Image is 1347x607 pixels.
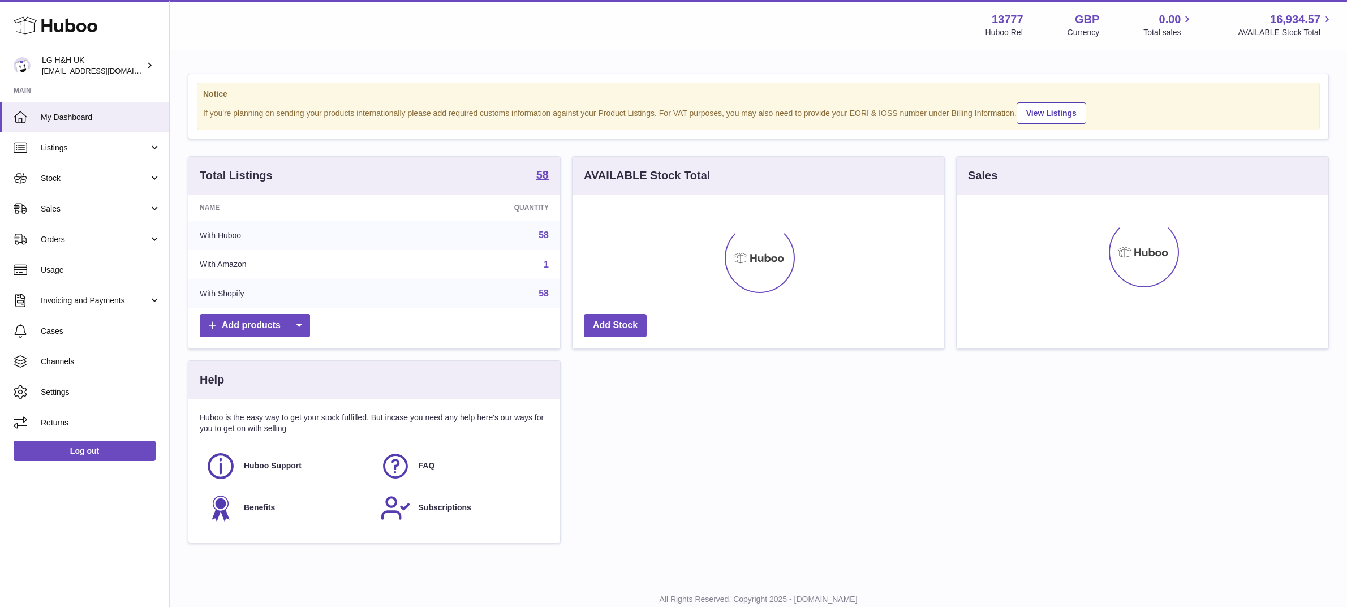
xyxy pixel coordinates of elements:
[42,66,166,75] span: [EMAIL_ADDRESS][DOMAIN_NAME]
[203,89,1314,100] strong: Notice
[992,12,1023,27] strong: 13777
[539,230,549,240] a: 58
[200,168,273,183] h3: Total Listings
[419,502,471,513] span: Subscriptions
[244,502,275,513] span: Benefits
[584,168,710,183] h3: AVAILABLE Stock Total
[536,169,549,183] a: 58
[380,451,544,481] a: FAQ
[1270,12,1320,27] span: 16,934.57
[1159,12,1181,27] span: 0.00
[1238,27,1333,38] span: AVAILABLE Stock Total
[41,387,161,398] span: Settings
[968,168,997,183] h3: Sales
[584,314,647,337] a: Add Stock
[188,195,392,221] th: Name
[419,460,435,471] span: FAQ
[14,57,31,74] img: veechen@lghnh.co.uk
[41,234,149,245] span: Orders
[985,27,1023,38] div: Huboo Ref
[200,314,310,337] a: Add products
[41,265,161,275] span: Usage
[1068,27,1100,38] div: Currency
[536,169,549,180] strong: 58
[14,441,156,461] a: Log out
[41,143,149,153] span: Listings
[203,101,1314,124] div: If you're planning on sending your products internationally please add required customs informati...
[380,493,544,523] a: Subscriptions
[41,326,161,337] span: Cases
[188,279,392,308] td: With Shopify
[188,250,392,279] td: With Amazon
[205,493,369,523] a: Benefits
[205,451,369,481] a: Huboo Support
[41,112,161,123] span: My Dashboard
[1238,12,1333,38] a: 16,934.57 AVAILABLE Stock Total
[244,460,302,471] span: Huboo Support
[41,356,161,367] span: Channels
[544,260,549,269] a: 1
[41,204,149,214] span: Sales
[42,55,144,76] div: LG H&H UK
[539,289,549,298] a: 58
[41,173,149,184] span: Stock
[188,221,392,250] td: With Huboo
[41,295,149,306] span: Invoicing and Payments
[1143,27,1194,38] span: Total sales
[392,195,560,221] th: Quantity
[1075,12,1099,27] strong: GBP
[200,372,224,388] h3: Help
[179,594,1338,605] p: All Rights Reserved. Copyright 2025 - [DOMAIN_NAME]
[200,412,549,434] p: Huboo is the easy way to get your stock fulfilled. But incase you need any help here's our ways f...
[1017,102,1086,124] a: View Listings
[41,417,161,428] span: Returns
[1143,12,1194,38] a: 0.00 Total sales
